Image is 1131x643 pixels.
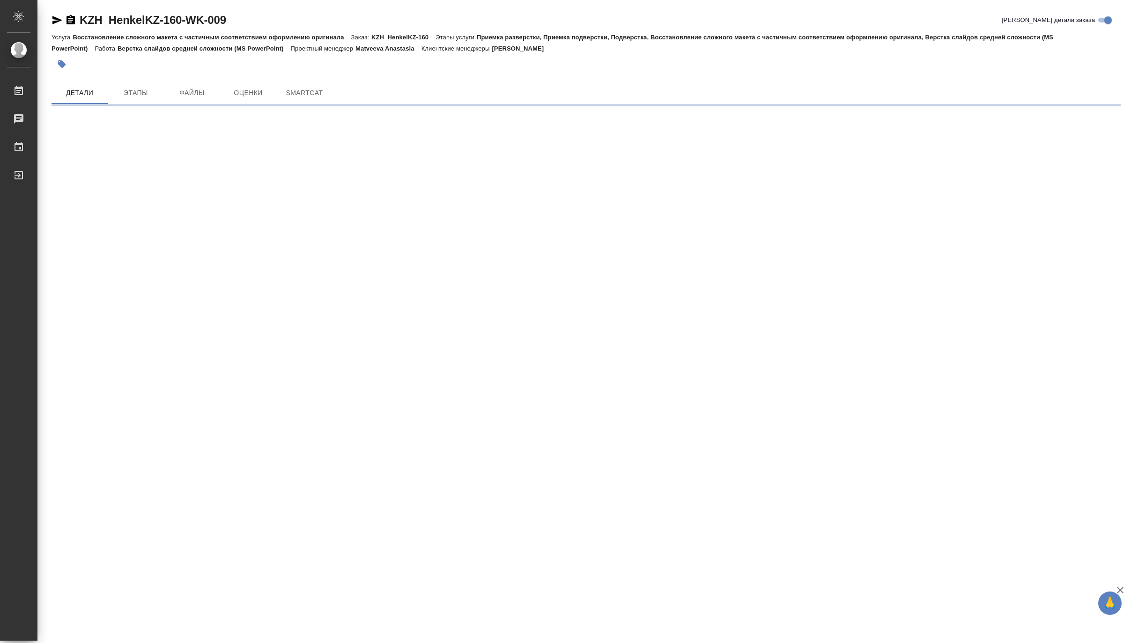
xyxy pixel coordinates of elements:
[1002,15,1095,25] span: [PERSON_NAME] детали заказа
[421,45,492,52] p: Клиентские менеджеры
[226,87,271,99] span: Оценки
[118,45,291,52] p: Верстка слайдов средней сложности (MS PowerPoint)
[52,34,1053,52] p: Приемка разверстки, Приемка подверстки, Подверстка, Восстановление сложного макета с частичным со...
[492,45,551,52] p: [PERSON_NAME]
[113,87,158,99] span: Этапы
[291,45,355,52] p: Проектный менеджер
[351,34,371,41] p: Заказ:
[282,87,327,99] span: SmartCat
[170,87,214,99] span: Файлы
[1102,593,1118,613] span: 🙏
[57,87,102,99] span: Детали
[371,34,436,41] p: KZH_HenkelKZ-160
[73,34,351,41] p: Восстановление сложного макета с частичным соответствием оформлению оригинала
[52,54,72,74] button: Добавить тэг
[436,34,477,41] p: Этапы услуги
[65,15,76,26] button: Скопировать ссылку
[52,34,73,41] p: Услуга
[355,45,421,52] p: Matveeva Anastasia
[95,45,118,52] p: Работа
[52,15,63,26] button: Скопировать ссылку для ЯМессенджера
[1098,591,1122,615] button: 🙏
[80,14,226,26] a: KZH_HenkelKZ-160-WK-009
